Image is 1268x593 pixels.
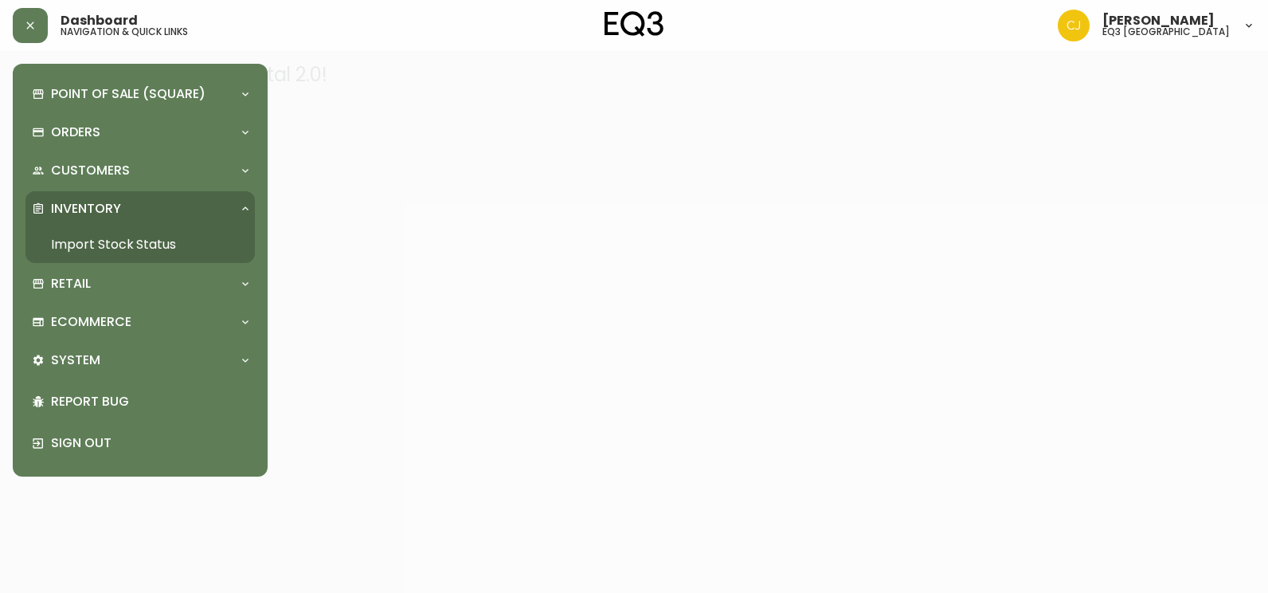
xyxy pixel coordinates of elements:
[25,381,255,422] div: Report Bug
[61,14,138,27] span: Dashboard
[51,393,249,410] p: Report Bug
[25,191,255,226] div: Inventory
[51,434,249,452] p: Sign Out
[1058,10,1090,41] img: 7836c8950ad67d536e8437018b5c2533
[51,200,121,218] p: Inventory
[51,313,131,331] p: Ecommerce
[51,162,130,179] p: Customers
[1102,14,1215,27] span: [PERSON_NAME]
[25,226,255,263] a: Import Stock Status
[25,77,255,112] div: Point of Sale (Square)
[61,27,188,37] h5: navigation & quick links
[25,266,255,301] div: Retail
[51,124,100,141] p: Orders
[25,343,255,378] div: System
[25,304,255,340] div: Ecommerce
[51,275,91,293] p: Retail
[51,351,100,369] p: System
[25,422,255,464] div: Sign Out
[1102,27,1230,37] h5: eq3 [GEOGRAPHIC_DATA]
[25,153,255,188] div: Customers
[51,85,205,103] p: Point of Sale (Square)
[605,11,663,37] img: logo
[25,115,255,150] div: Orders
